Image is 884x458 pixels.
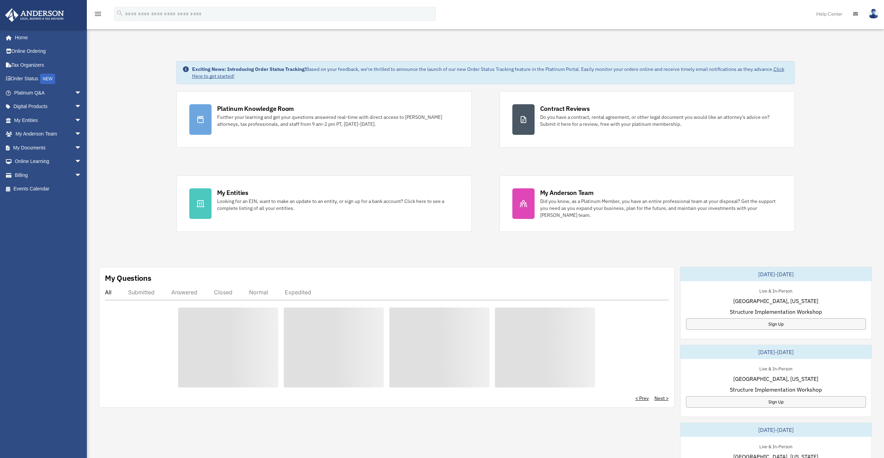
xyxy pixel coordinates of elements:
[217,198,459,212] div: Looking for an EIN, want to make an update to an entity, or sign up for a bank account? Click her...
[105,289,111,296] div: All
[680,423,871,437] div: [DATE]-[DATE]
[5,31,89,44] a: Home
[3,8,66,22] img: Anderson Advisors Platinum Portal
[176,175,472,232] a: My Entities Looking for an EIN, want to make an update to an entity, or sign up for a bank accoun...
[217,188,248,197] div: My Entities
[5,72,92,86] a: Order StatusNEW
[192,66,789,80] div: Based on your feedback, we're thrilled to announce the launch of our new Order Status Tracking fe...
[680,345,871,359] div: [DATE]-[DATE]
[754,365,798,372] div: Live & In-Person
[105,273,151,283] div: My Questions
[540,114,782,128] div: Do you have a contract, rental agreement, or other legal document you would like an attorney's ad...
[635,395,649,402] a: < Prev
[75,141,89,155] span: arrow_drop_down
[5,155,92,169] a: Online Learningarrow_drop_down
[116,9,124,17] i: search
[754,287,798,294] div: Live & In-Person
[499,175,795,232] a: My Anderson Team Did you know, as a Platinum Member, you have an entire professional team at your...
[192,66,784,79] a: Click Here to get started!
[176,91,472,148] a: Platinum Knowledge Room Further your learning and get your questions answered real-time with dire...
[217,114,459,128] div: Further your learning and get your questions answered real-time with direct access to [PERSON_NAM...
[75,155,89,169] span: arrow_drop_down
[75,113,89,128] span: arrow_drop_down
[214,289,232,296] div: Closed
[217,104,294,113] div: Platinum Knowledge Room
[5,182,92,196] a: Events Calendar
[733,375,818,383] span: [GEOGRAPHIC_DATA], [US_STATE]
[499,91,795,148] a: Contract Reviews Do you have a contract, rental agreement, or other legal document you would like...
[654,395,669,402] a: Next >
[5,127,92,141] a: My Anderson Teamarrow_drop_down
[75,168,89,182] span: arrow_drop_down
[5,86,92,100] a: Platinum Q&Aarrow_drop_down
[171,289,197,296] div: Answered
[540,188,594,197] div: My Anderson Team
[733,297,818,305] span: [GEOGRAPHIC_DATA], [US_STATE]
[5,58,92,72] a: Tax Organizers
[540,104,590,113] div: Contract Reviews
[5,44,92,58] a: Online Ordering
[285,289,311,296] div: Expedited
[5,168,92,182] a: Billingarrow_drop_down
[754,442,798,450] div: Live & In-Person
[128,289,155,296] div: Submitted
[680,267,871,281] div: [DATE]-[DATE]
[75,127,89,141] span: arrow_drop_down
[730,308,822,316] span: Structure Implementation Workshop
[75,86,89,100] span: arrow_drop_down
[5,113,92,127] a: My Entitiesarrow_drop_down
[249,289,268,296] div: Normal
[540,198,782,219] div: Did you know, as a Platinum Member, you have an entire professional team at your disposal? Get th...
[94,10,102,18] i: menu
[686,318,866,330] a: Sign Up
[5,141,92,155] a: My Documentsarrow_drop_down
[5,100,92,114] a: Digital Productsarrow_drop_down
[75,100,89,114] span: arrow_drop_down
[730,385,822,394] span: Structure Implementation Workshop
[192,66,306,72] strong: Exciting News: Introducing Order Status Tracking!
[868,9,879,19] img: User Pic
[686,396,866,408] a: Sign Up
[40,74,55,84] div: NEW
[94,12,102,18] a: menu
